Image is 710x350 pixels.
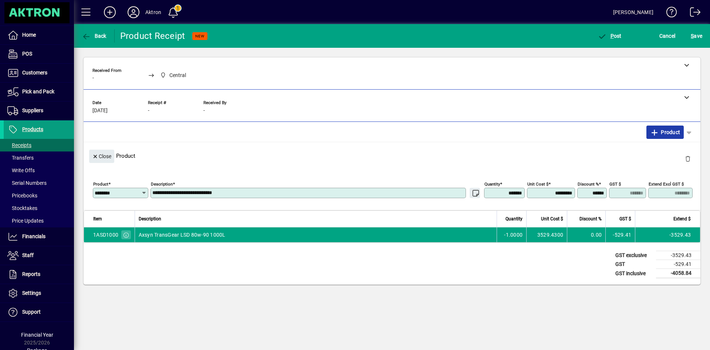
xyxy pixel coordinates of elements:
[89,150,114,163] button: Close
[4,164,74,177] a: Write Offs
[93,181,108,187] mat-label: Product
[656,269,700,278] td: -4058.84
[4,26,74,44] a: Home
[122,6,145,19] button: Profile
[578,181,599,187] mat-label: Discount %
[7,193,37,199] span: Pricebooks
[4,151,74,164] a: Transfers
[4,101,74,120] a: Suppliers
[92,150,111,163] span: Close
[619,215,631,223] span: GST $
[80,29,108,43] button: Back
[656,260,700,269] td: -529.41
[22,309,41,315] span: Support
[22,271,40,277] span: Reports
[4,214,74,227] a: Price Updates
[22,89,54,94] span: Pick and Pack
[84,142,700,169] div: Product
[596,29,623,43] button: Post
[605,227,635,242] td: -529.41
[612,260,656,269] td: GST
[679,150,697,167] button: Delete
[203,108,205,114] span: -
[7,142,31,148] span: Receipts
[613,6,653,18] div: [PERSON_NAME]
[22,290,41,296] span: Settings
[611,33,614,39] span: P
[7,155,34,161] span: Transfers
[4,189,74,202] a: Pricebooks
[598,33,622,39] span: ost
[145,6,161,18] div: Aktron
[151,181,173,187] mat-label: Description
[657,29,677,43] button: Cancel
[612,251,656,260] td: GST exclusive
[87,153,116,159] app-page-header-button: Close
[612,269,656,278] td: GST inclusive
[82,33,106,39] span: Back
[609,181,621,187] mat-label: GST $
[93,231,118,239] div: 1ASD1000
[92,75,94,81] span: -
[691,30,702,42] span: ave
[22,233,45,239] span: Financials
[4,246,74,265] a: Staff
[98,6,122,19] button: Add
[4,64,74,82] a: Customers
[689,29,704,43] button: Save
[4,45,74,63] a: POS
[673,215,691,223] span: Extend $
[4,83,74,101] a: Pick and Pack
[169,71,186,79] span: Central
[579,215,602,223] span: Discount %
[22,70,47,76] span: Customers
[646,126,684,139] button: Product
[506,215,523,223] span: Quantity
[93,215,102,223] span: Item
[22,32,36,38] span: Home
[135,227,497,242] td: Axsyn TransGear LSD 80w-90 1000L
[4,284,74,303] a: Settings
[22,51,32,57] span: POS
[195,34,204,39] span: NEW
[22,107,43,113] span: Suppliers
[7,167,35,173] span: Write Offs
[4,265,74,284] a: Reports
[120,30,185,42] div: Product Receipt
[4,202,74,214] a: Stocktakes
[497,227,526,242] td: -1.0000
[4,139,74,151] a: Receipts
[679,155,697,162] app-page-header-button: Delete
[684,1,701,26] a: Logout
[541,215,563,223] span: Unit Cost $
[92,108,108,114] span: [DATE]
[22,252,34,258] span: Staff
[656,251,700,260] td: -3529.43
[661,1,677,26] a: Knowledge Base
[4,227,74,246] a: Financials
[649,181,684,187] mat-label: Extend excl GST $
[158,71,189,80] span: Central
[148,108,149,114] span: -
[537,231,563,239] span: 3529.4300
[74,29,115,43] app-page-header-button: Back
[650,126,680,138] span: Product
[635,227,700,242] td: -3529.43
[21,332,53,338] span: Financial Year
[659,30,676,42] span: Cancel
[484,181,500,187] mat-label: Quantity
[691,33,694,39] span: S
[567,227,605,242] td: 0.00
[139,215,161,223] span: Description
[7,180,47,186] span: Serial Numbers
[7,205,37,211] span: Stocktakes
[22,126,43,132] span: Products
[4,303,74,321] a: Support
[4,177,74,189] a: Serial Numbers
[527,181,548,187] mat-label: Unit Cost $
[7,218,44,224] span: Price Updates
